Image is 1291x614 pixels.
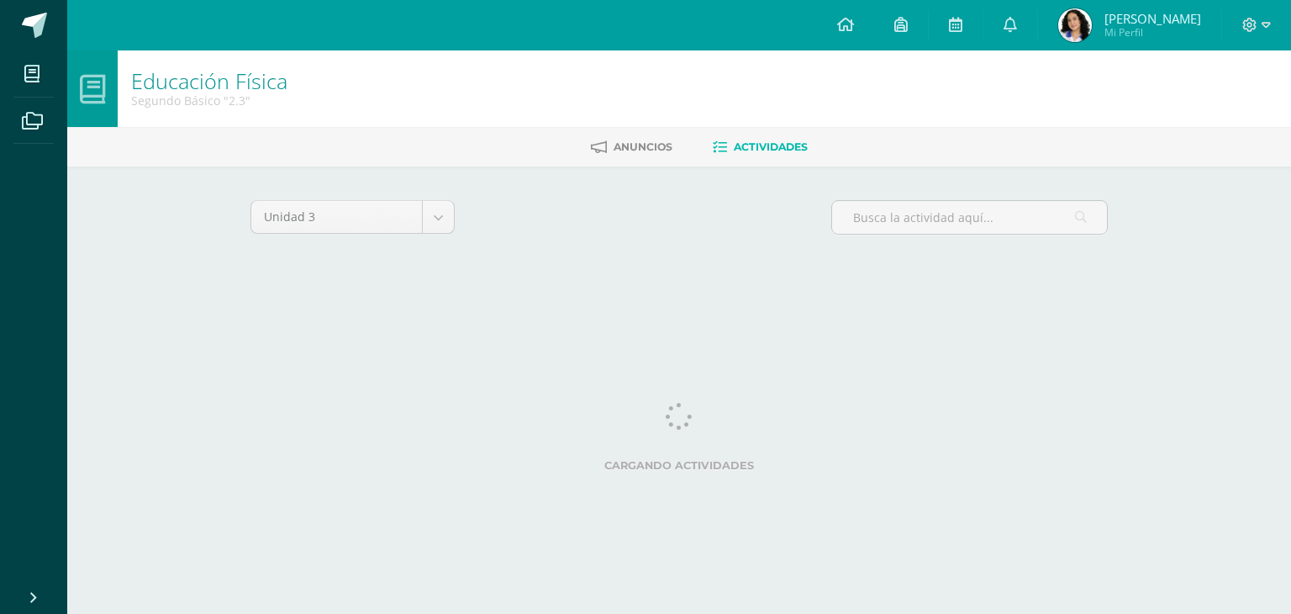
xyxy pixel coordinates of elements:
[131,69,287,93] h1: Educación Física
[734,140,808,153] span: Actividades
[591,134,672,161] a: Anuncios
[131,66,287,95] a: Educación Física
[832,201,1107,234] input: Busca la actividad aquí...
[250,459,1108,472] label: Cargando actividades
[131,93,287,109] div: Segundo Básico '2.3'
[1104,25,1201,40] span: Mi Perfil
[251,201,454,233] a: Unidad 3
[1104,10,1201,27] span: [PERSON_NAME]
[614,140,672,153] span: Anuncios
[264,201,409,233] span: Unidad 3
[1058,8,1092,42] img: f913bc69c2c4e95158e6b40bfab6bd90.png
[713,134,808,161] a: Actividades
